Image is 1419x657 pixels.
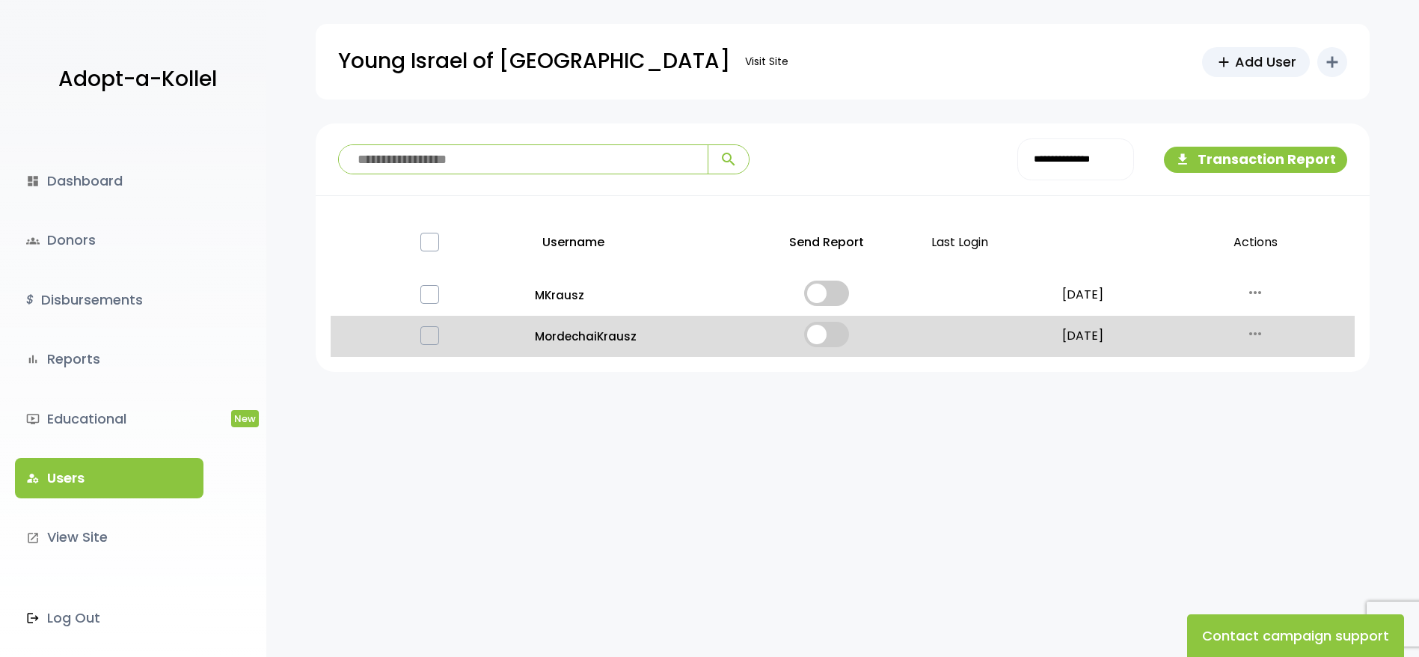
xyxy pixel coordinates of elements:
a: groupsDonors [15,220,203,260]
a: MKrausz [535,285,721,305]
span: add [1216,54,1232,70]
a: dashboardDashboard [15,161,203,201]
p: Actions [1162,217,1349,269]
span: New [231,410,259,427]
a: manage_accountsUsers [15,458,203,498]
button: Contact campaign support [1187,614,1404,657]
i: file_download [1175,152,1190,167]
a: addAdd User [1202,47,1310,77]
a: MordechaiKrausz [535,326,721,346]
p: [DATE] [1016,284,1150,306]
i: more_horiz [1246,325,1264,343]
button: file_downloadTransaction Report [1164,147,1347,173]
i: ondemand_video [26,412,40,426]
a: Log Out [15,598,203,638]
i: add [1323,53,1341,71]
button: search [708,145,749,174]
a: launchView Site [15,517,203,557]
span: Add User [1235,52,1296,72]
p: [DATE] [1016,326,1150,347]
p: Young Israel of [GEOGRAPHIC_DATA] [338,43,730,80]
p: Adopt-a-Kollel [58,61,217,98]
i: dashboard [26,174,40,188]
i: more_horiz [1246,284,1264,302]
span: search [720,150,738,168]
span: Last Login [931,233,988,251]
a: ondemand_videoEducationalNew [15,399,203,439]
p: Send Report [733,217,919,269]
i: manage_accounts [26,471,40,485]
i: bar_chart [26,352,40,366]
i: $ [26,290,34,311]
span: Username [542,233,604,251]
a: $Disbursements [15,280,203,320]
a: Visit Site [738,47,796,76]
span: groups [26,234,40,248]
button: add [1317,47,1347,77]
a: Adopt-a-Kollel [51,43,217,116]
a: bar_chartReports [15,339,203,379]
i: launch [26,531,40,545]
